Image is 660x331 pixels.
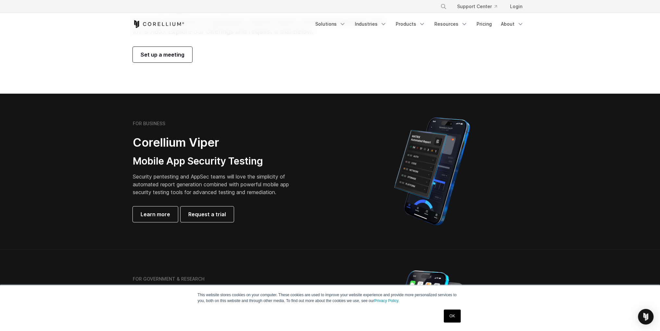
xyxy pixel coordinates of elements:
[452,1,502,12] a: Support Center
[133,173,299,196] p: Security pentesting and AppSec teams will love the simplicity of automated report generation comb...
[311,18,528,30] div: Navigation Menu
[383,114,481,228] img: Corellium MATRIX automated report on iPhone showing app vulnerability test results across securit...
[133,121,165,126] h6: FOR BUSINESS
[198,292,463,304] p: This website stores cookies on your computer. These cookies are used to improve your website expe...
[374,298,399,303] a: Privacy Policy.
[392,18,429,30] a: Products
[351,18,391,30] a: Industries
[430,18,471,30] a: Resources
[141,210,170,218] span: Learn more
[438,1,449,12] button: Search
[133,155,299,167] h3: Mobile App Security Testing
[133,47,192,62] a: Set up a meeting
[432,1,528,12] div: Navigation Menu
[505,1,528,12] a: Login
[638,309,654,324] div: Open Intercom Messenger
[473,18,496,30] a: Pricing
[444,310,460,323] a: OK
[497,18,528,30] a: About
[133,20,184,28] a: Corellium Home
[133,206,178,222] a: Learn more
[133,276,205,282] h6: FOR GOVERNMENT & RESEARCH
[188,210,226,218] span: Request a trial
[181,206,234,222] a: Request a trial
[133,135,299,150] h2: Corellium Viper
[141,51,184,59] span: Set up a meeting
[311,18,350,30] a: Solutions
